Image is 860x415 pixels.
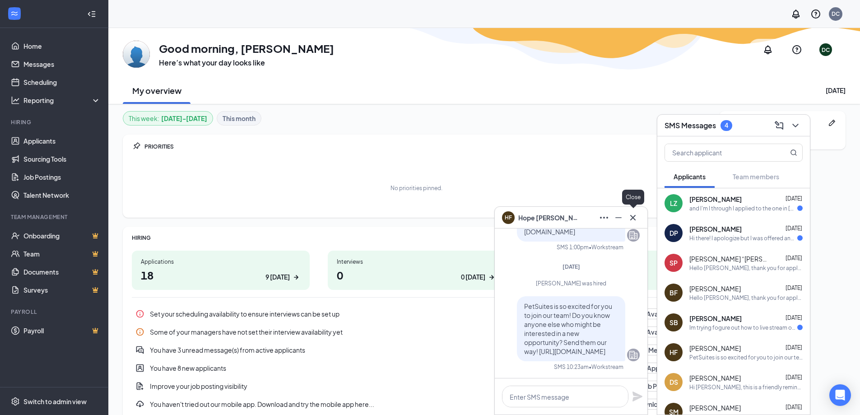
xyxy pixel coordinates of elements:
div: You have 8 new applicants [132,359,701,377]
div: HIRING [132,234,701,242]
div: PetSuites is so excited for you to join our team! Do you know anyone else who might be interested... [689,354,803,361]
b: [DATE] - [DATE] [161,113,207,123]
span: [DATE] [786,404,802,410]
a: Home [23,37,101,55]
svg: Notifications [762,44,773,55]
svg: Download [135,400,144,409]
span: [DATE] [786,314,802,321]
div: Team Management [11,213,99,221]
div: DP [669,228,678,238]
div: Hello [PERSON_NAME], thank you for applying to our open position at the PetSuites [GEOGRAPHIC_DAT... [689,264,803,272]
span: [PERSON_NAME] [689,373,741,382]
svg: ChevronDown [790,120,801,131]
a: Sourcing Tools [23,150,101,168]
svg: UserEntity [135,364,144,373]
a: PayrollCrown [23,322,101,340]
svg: Company [628,230,639,241]
span: [DATE] [786,225,802,232]
button: Add Availability [627,308,685,319]
svg: Cross [628,212,638,223]
a: TeamCrown [23,245,101,263]
button: Minimize [611,210,626,225]
a: UserEntityYou have 8 new applicantsReview New ApplicantsPin [132,359,701,377]
div: Hiring [11,118,99,126]
svg: DocumentAdd [135,382,144,391]
div: BF [669,288,678,297]
a: InfoSome of your managers have not set their interview availability yetSet AvailabilityPin [132,323,701,341]
div: You have 8 new applicants [150,364,597,373]
a: SurveysCrown [23,281,101,299]
a: DownloadYou haven't tried out our mobile app. Download and try the mobile app here...Download AppPin [132,395,701,413]
div: LZ [670,199,677,208]
div: 4 [725,121,728,129]
span: [PERSON_NAME] “[PERSON_NAME]” [PERSON_NAME] [689,254,771,263]
svg: Analysis [11,96,20,105]
div: You have 3 unread message(s) from active applicants [150,345,620,354]
span: [PERSON_NAME] [689,344,741,353]
div: DC [832,10,840,18]
span: Applicants [674,173,706,181]
button: Ellipses [597,210,611,225]
span: [DATE] [562,263,580,270]
button: ComposeMessage [772,118,786,133]
a: Scheduling [23,73,101,91]
a: Messages [23,55,101,73]
h3: Here’s what your day looks like [159,58,334,68]
svg: Company [628,350,639,360]
a: Interviews00 [DATE]ArrowRight [328,251,506,290]
div: Hi there! I apologize but I was offered another position. Thanks for your time [689,234,797,242]
svg: ArrowRight [292,273,301,282]
svg: Pen [827,118,837,127]
div: Set your scheduling availability to ensure interviews can be set up [150,309,622,318]
div: SB [669,318,678,327]
button: Review Job Postings [612,381,685,392]
b: This month [223,113,256,123]
a: Job Postings [23,168,101,186]
h3: SMS Messages [665,121,716,131]
div: Reporting [23,96,101,105]
div: Switch to admin view [23,397,87,406]
div: Set your scheduling availability to ensure interviews can be set up [132,305,701,323]
div: 9 [DATE] [265,272,290,282]
div: Close [622,190,644,205]
a: DoubleChatActiveYou have 3 unread message(s) from active applicantsRead MessagesPin [132,341,701,359]
span: [PERSON_NAME] [689,195,742,204]
div: No priorities pinned. [390,184,442,192]
span: Hope [PERSON_NAME] [518,213,581,223]
svg: WorkstreamLogo [10,9,19,18]
div: Applications [141,258,301,266]
span: • Workstream [589,363,623,371]
h1: 0 [337,267,497,283]
span: [PERSON_NAME] [689,314,742,323]
a: OnboardingCrown [23,227,101,245]
svg: Minimize [613,212,624,223]
svg: Plane [632,391,643,402]
div: You have 3 unread message(s) from active applicants [132,341,701,359]
div: Hi [PERSON_NAME], this is a friendly reminder. Your meeting with PetSuites for Customer Service R... [689,383,803,391]
div: SP [669,258,678,267]
svg: DoubleChatActive [135,345,144,354]
div: [PERSON_NAME] was hired [502,280,640,287]
span: [DATE] [786,374,802,381]
div: DC [822,46,830,54]
a: DocumentsCrown [23,263,101,281]
span: PetSuites is so excited for you to join our team! Do you know anyone else who might be interested... [524,302,612,355]
svg: ComposeMessage [774,120,785,131]
a: Applications189 [DATE]ArrowRight [132,251,310,290]
svg: Collapse [87,9,96,19]
button: ChevronDown [788,118,803,133]
div: and I'm I through I applied to the one in [GEOGRAPHIC_DATA] [689,205,797,212]
div: You haven't tried out our mobile app. Download and try the mobile app here... [150,400,623,409]
span: • Workstream [589,243,623,251]
a: Talent Network [23,186,101,204]
span: [DATE] [786,284,802,291]
input: Search applicant [665,144,772,161]
svg: Notifications [790,9,801,19]
div: HF [669,348,678,357]
img: Dominique Curry [123,41,150,68]
svg: Settings [11,397,20,406]
svg: Info [135,309,144,318]
svg: QuestionInfo [810,9,821,19]
h1: Good morning, [PERSON_NAME] [159,41,334,56]
span: Team members [733,173,779,181]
